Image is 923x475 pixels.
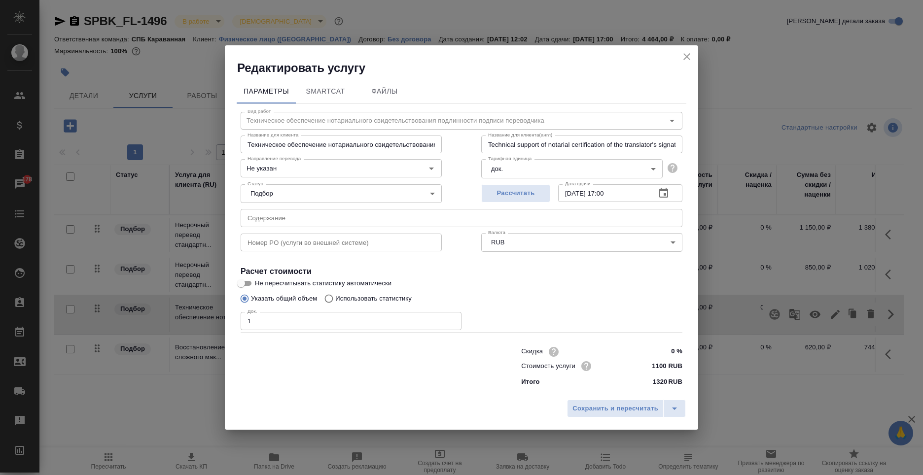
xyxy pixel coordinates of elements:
span: SmartCat [302,85,349,98]
span: Рассчитать [487,188,545,199]
span: Сохранить и пересчитать [572,403,658,414]
div: док. [481,159,663,178]
button: Сохранить и пересчитать [567,400,664,417]
span: Параметры [243,85,290,98]
h4: Расчет стоимости [241,266,682,277]
button: Рассчитать [481,184,550,203]
p: RUB [668,377,682,387]
div: Подбор [241,184,442,203]
input: ✎ Введи что-нибудь [645,344,682,359]
div: RUB [481,233,682,252]
p: Использовать статистику [335,294,412,304]
h2: Редактировать услугу [237,60,698,76]
p: Итого [521,377,539,387]
button: Open [425,162,438,175]
p: Указать общий объем [251,294,317,304]
span: Файлы [361,85,408,98]
p: 1320 [653,377,667,387]
p: Скидка [521,346,543,356]
input: ✎ Введи что-нибудь [645,359,682,373]
div: split button [567,400,686,417]
button: док. [488,165,506,173]
button: RUB [488,238,507,246]
span: Не пересчитывать статистику автоматически [255,278,391,288]
p: Стоимость услуги [521,361,575,371]
button: close [679,49,694,64]
button: Подбор [248,189,276,198]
